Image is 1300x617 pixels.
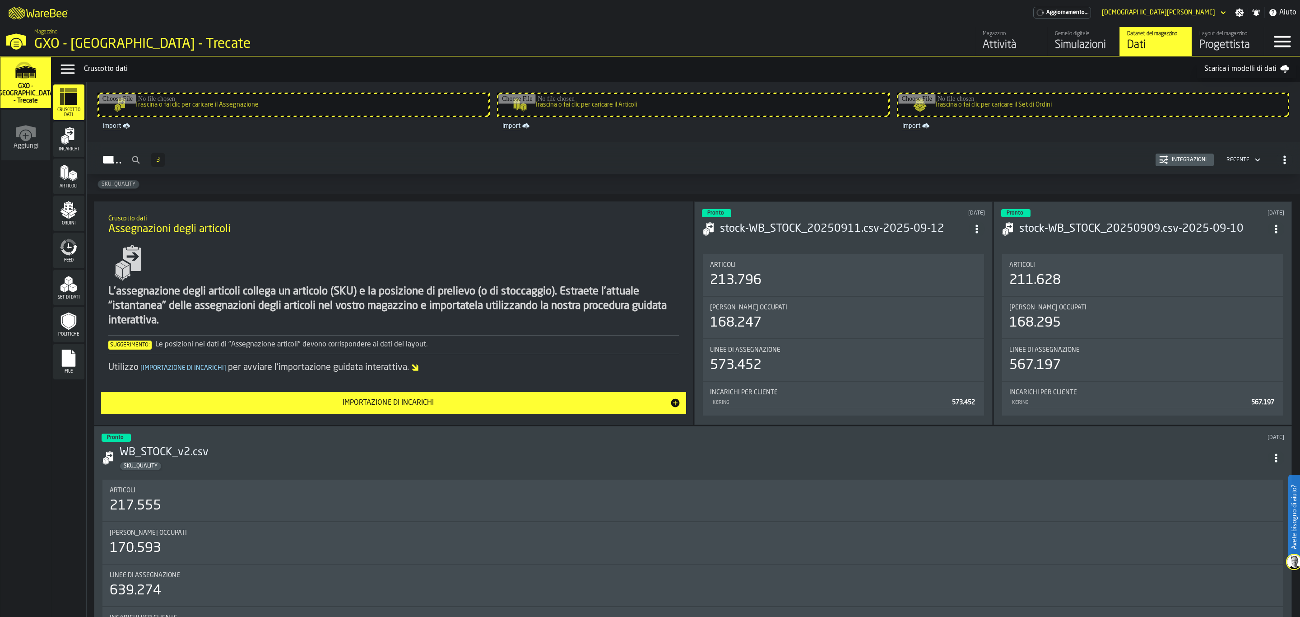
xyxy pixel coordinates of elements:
div: title-Assegnazioni degli articoli [101,209,686,241]
span: Cruscotto dati [53,108,84,117]
div: Utilizzo per avviare l'importazione guidata interattiva. [108,361,679,374]
div: L'assegnazione degli articoli collega un articolo (SKU) e la posizione di prelievo (o di stoccagg... [108,285,679,328]
div: 170.593 [110,540,161,556]
a: link-to-/wh/i/7274009e-5361-4e21-8e36-7045ee840609/designer [1192,27,1264,56]
a: link-to-/wh/i/7274009e-5361-4e21-8e36-7045ee840609/import/items/ [499,121,887,131]
span: Magazzino [34,29,57,35]
span: Pronto [707,210,724,216]
button: button-Integrazioni [1156,154,1214,166]
li: menu File [53,344,84,380]
div: Title [110,529,1276,537]
div: stat-Luoghi occupati [703,297,984,338]
label: button-toggle-Menu [1264,27,1300,56]
div: stat-Incarichi per cliente [1002,382,1283,416]
span: [PERSON_NAME] occupati [710,304,787,311]
span: Aggiungi [14,142,38,150]
div: Title [110,572,1276,579]
span: ] [224,365,226,371]
div: stat-Articoli [102,480,1283,521]
span: Linee di assegnazione [710,346,780,354]
div: ItemListCard-DashboardItemContainer [694,201,993,425]
h3: WB_STOCK_v2.csv [120,445,1268,460]
li: menu Feed [53,233,84,269]
div: stat-Linee di assegnazione [102,565,1283,606]
div: Title [1009,389,1276,396]
div: Importazione di incarichi [107,397,670,408]
div: Title [110,487,1276,494]
div: Title [710,262,977,269]
h3: stock-WB_STOCK_20250911.csv-2025-09-12 [720,222,969,236]
div: 168.295 [1009,315,1061,331]
div: 573.452 [710,357,761,374]
label: button-toggle-Impostazioni [1231,8,1248,17]
span: Pronto [107,435,124,440]
a: link-to-/wh/new [1,110,50,162]
span: 573.452 [952,399,975,406]
div: StatList-item-KERING [710,396,977,408]
div: Simulazioni [1055,38,1112,52]
div: Progettista [1199,38,1257,52]
div: 567.197 [1009,357,1061,374]
div: stat-Incarichi per cliente [703,382,984,416]
span: 567.197 [1251,399,1274,406]
div: Attività [983,38,1040,52]
span: Importazione di incarichi [139,365,228,371]
div: Title [710,346,977,354]
span: [ [140,365,143,371]
input: Trascina o fai clic per caricare il Set di Ordini [898,94,1288,116]
span: Incarichi per cliente [1009,389,1077,396]
div: Title [1009,346,1276,354]
section: card-AssignmentDashboardCard [702,252,985,417]
h2: Sub Title [108,213,679,222]
span: Aiuto [1279,7,1296,18]
span: Articoli [53,184,84,189]
div: ItemListCard-DashboardItemContainer [994,201,1292,425]
div: 168.247 [710,315,761,331]
a: link-to-/wh/i/7274009e-5361-4e21-8e36-7045ee840609/import/assignment/ [99,121,488,131]
div: ButtonLoadMore-Per saperne di più-Precedente-Primo-Ultimo [147,153,169,167]
div: Updated: 11/07/2025, 00:32:52 Created: 10/07/2025, 14:50:18 [708,435,1284,441]
span: Articoli [710,262,736,269]
span: Aggiornamento... [1046,9,1089,16]
span: Linee di assegnazione [110,572,180,579]
div: Magazzino [983,31,1040,37]
div: Title [710,389,977,396]
span: Pronto [1007,210,1023,216]
div: stat-Luoghi occupati [102,522,1283,564]
span: SKU_QUALITY [120,463,161,469]
div: DropdownMenuValue-4 [1223,154,1262,165]
input: Trascina o fai clic per caricare il Assegnazione [99,94,488,116]
span: Politiche [53,332,84,337]
div: status-3 2 [702,209,731,217]
div: stat-Linee di assegnazione [703,339,984,381]
div: Layout del magazzino [1199,31,1257,37]
a: link-to-/wh/i/7274009e-5361-4e21-8e36-7045ee840609/simulations [1047,27,1119,56]
div: Cruscotto dati [84,64,1197,75]
button: button-Importazione di incarichi [101,392,686,414]
div: DropdownMenuValue-Matteo Cultrera [1102,9,1215,16]
span: Articoli [1009,262,1035,269]
div: StatList-item-KERING [1009,396,1276,408]
h3: stock-WB_STOCK_20250909.csv-2025-09-10 [1019,222,1268,236]
div: 639.274 [110,583,161,599]
div: 211.628 [1009,272,1061,289]
div: Title [710,304,977,311]
div: Integrazioni [1168,157,1210,163]
span: Suggerimento: [108,341,152,350]
label: button-toggle-Aiuto [1265,7,1300,18]
div: Le posizioni nei dati di "Assegnazione articoli" devono corrispondere ai dati del layout. [108,339,679,350]
li: menu Politiche [53,307,84,343]
div: Abbonamento al menu [1033,7,1091,19]
li: menu Incarichi [53,122,84,158]
span: File [53,369,84,374]
div: KERING [712,400,948,406]
span: Assegnazioni degli articoli [108,222,231,237]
